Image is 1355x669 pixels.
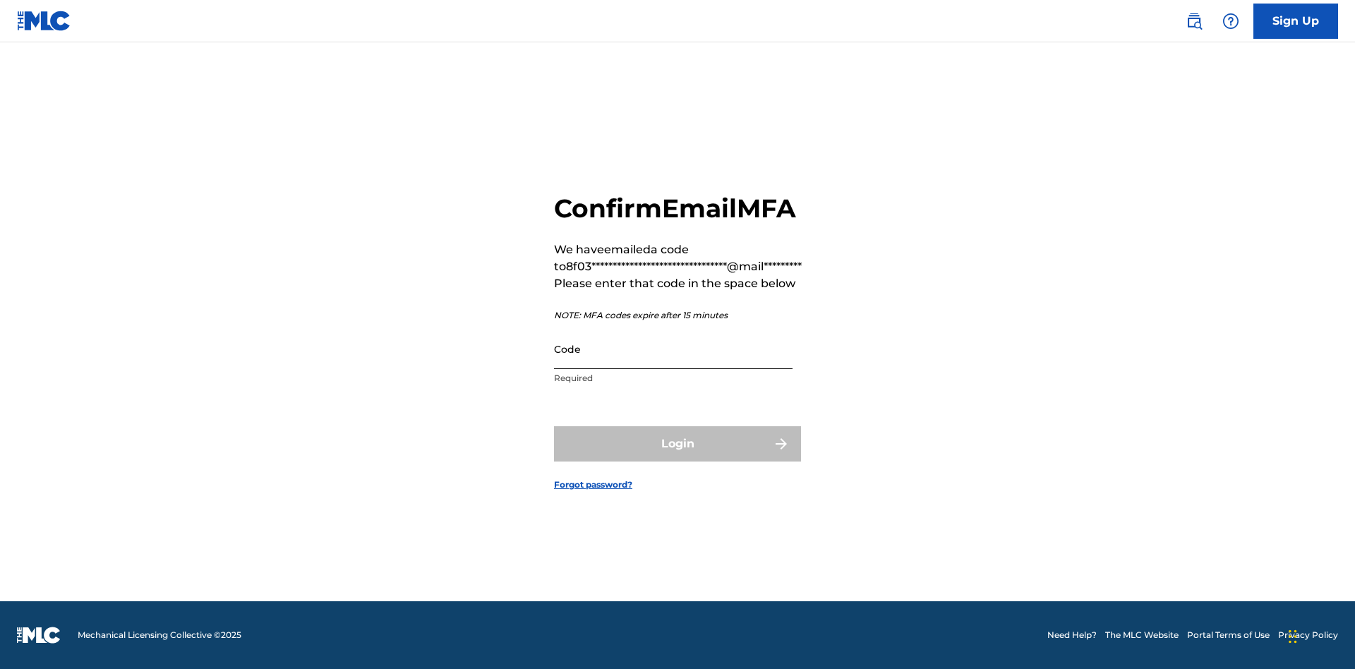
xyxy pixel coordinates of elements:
[1289,615,1297,658] div: Drag
[1187,629,1270,641] a: Portal Terms of Use
[1278,629,1338,641] a: Privacy Policy
[554,193,802,224] h2: Confirm Email MFA
[1217,7,1245,35] div: Help
[554,372,793,385] p: Required
[554,478,632,491] a: Forgot password?
[1186,13,1203,30] img: search
[1253,4,1338,39] a: Sign Up
[1180,7,1208,35] a: Public Search
[78,629,241,641] span: Mechanical Licensing Collective © 2025
[1047,629,1097,641] a: Need Help?
[1284,601,1355,669] iframe: Chat Widget
[17,627,61,644] img: logo
[1105,629,1179,641] a: The MLC Website
[554,275,802,292] p: Please enter that code in the space below
[554,309,802,322] p: NOTE: MFA codes expire after 15 minutes
[17,11,71,31] img: MLC Logo
[1222,13,1239,30] img: help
